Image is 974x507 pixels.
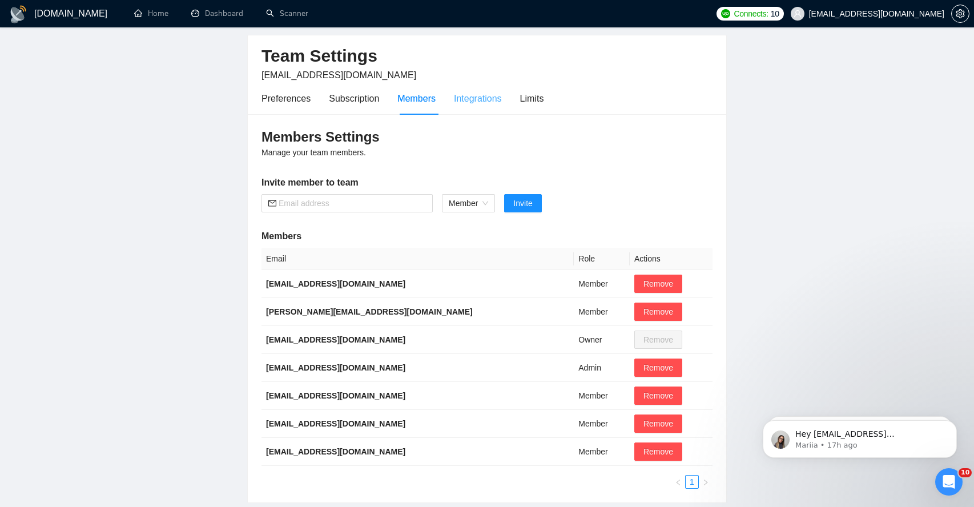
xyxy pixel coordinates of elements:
[574,298,630,326] td: Member
[261,230,713,243] h5: Members
[574,354,630,382] td: Admin
[634,415,682,433] button: Remove
[686,476,698,488] a: 1
[643,389,673,402] span: Remove
[634,275,682,293] button: Remove
[261,248,574,270] th: Email
[261,128,713,146] h3: Members Settings
[959,468,972,477] span: 10
[50,44,197,54] p: Message from Mariia, sent 17h ago
[794,10,802,18] span: user
[266,447,405,456] b: [EMAIL_ADDRESS][DOMAIN_NAME]
[951,5,969,23] button: setting
[574,326,630,354] td: Owner
[771,7,779,20] span: 10
[266,307,473,316] b: [PERSON_NAME][EMAIL_ADDRESS][DOMAIN_NAME]
[261,70,416,80] span: [EMAIL_ADDRESS][DOMAIN_NAME]
[513,197,532,210] span: Invite
[329,91,379,106] div: Subscription
[675,479,682,486] span: left
[261,45,713,68] h2: Team Settings
[134,9,168,18] a: homeHome
[50,33,196,224] span: Hey [EMAIL_ADDRESS][DOMAIN_NAME], Looks like your Upwork agency Ditinus Technology – Top-Rated So...
[734,7,768,20] span: Connects:
[574,270,630,298] td: Member
[671,475,685,489] button: left
[634,387,682,405] button: Remove
[397,91,436,106] div: Members
[9,5,27,23] img: logo
[630,248,713,270] th: Actions
[699,475,713,489] li: Next Page
[261,176,713,190] h5: Invite member to team
[643,305,673,318] span: Remove
[454,91,502,106] div: Integrations
[951,9,969,18] a: setting
[574,438,630,466] td: Member
[643,417,673,430] span: Remove
[266,279,405,288] b: [EMAIL_ADDRESS][DOMAIN_NAME]
[266,335,405,344] b: [EMAIL_ADDRESS][DOMAIN_NAME]
[574,382,630,410] td: Member
[634,442,682,461] button: Remove
[935,468,963,496] iframe: Intercom live chat
[746,396,974,476] iframe: Intercom notifications message
[643,361,673,374] span: Remove
[261,148,366,157] span: Manage your team members.
[266,391,405,400] b: [EMAIL_ADDRESS][DOMAIN_NAME]
[952,9,969,18] span: setting
[702,479,709,486] span: right
[266,363,405,372] b: [EMAIL_ADDRESS][DOMAIN_NAME]
[643,277,673,290] span: Remove
[504,194,541,212] button: Invite
[268,199,276,207] span: mail
[634,359,682,377] button: Remove
[520,91,544,106] div: Limits
[191,9,243,18] a: dashboardDashboard
[574,410,630,438] td: Member
[685,475,699,489] li: 1
[279,197,426,210] input: Email address
[574,248,630,270] th: Role
[699,475,713,489] button: right
[721,9,730,18] img: upwork-logo.png
[266,419,405,428] b: [EMAIL_ADDRESS][DOMAIN_NAME]
[671,475,685,489] li: Previous Page
[634,303,682,321] button: Remove
[261,91,311,106] div: Preferences
[266,9,308,18] a: searchScanner
[449,195,488,212] span: Member
[643,445,673,458] span: Remove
